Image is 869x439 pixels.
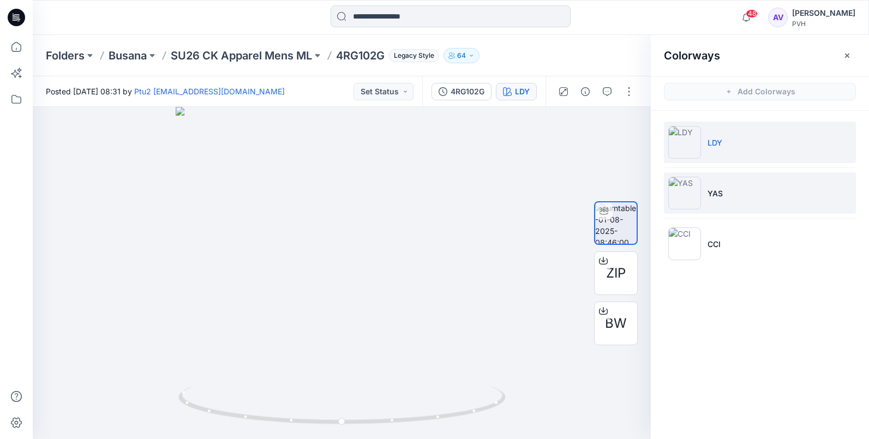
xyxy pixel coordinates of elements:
button: Legacy Style [385,48,439,63]
button: 64 [444,48,480,63]
img: turntable-01-08-2025-08:46:00 [595,202,637,244]
img: LDY [668,126,701,159]
span: BW [605,314,627,333]
button: 4RG102G [431,83,492,100]
p: 4RG102G [336,48,385,63]
div: LDY [515,86,530,98]
img: CCI [668,227,701,260]
div: 4RG102G [451,86,484,98]
img: YAS [668,177,701,209]
a: SU26 CK Apparel Mens ML [171,48,312,63]
button: LDY [496,83,537,100]
p: CCI [708,238,721,250]
div: PVH [792,20,855,28]
a: Ptu2 [EMAIL_ADDRESS][DOMAIN_NAME] [134,87,285,96]
div: [PERSON_NAME] [792,7,855,20]
div: AV [768,8,788,27]
a: Folders [46,48,85,63]
p: 64 [457,50,466,62]
p: LDY [708,137,722,148]
p: YAS [708,188,723,199]
span: ZIP [606,263,626,283]
span: Posted [DATE] 08:31 by [46,86,285,97]
span: 48 [746,9,758,18]
button: Details [577,83,594,100]
h2: Colorways [664,49,720,62]
span: Legacy Style [389,49,439,62]
a: Busana [109,48,147,63]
